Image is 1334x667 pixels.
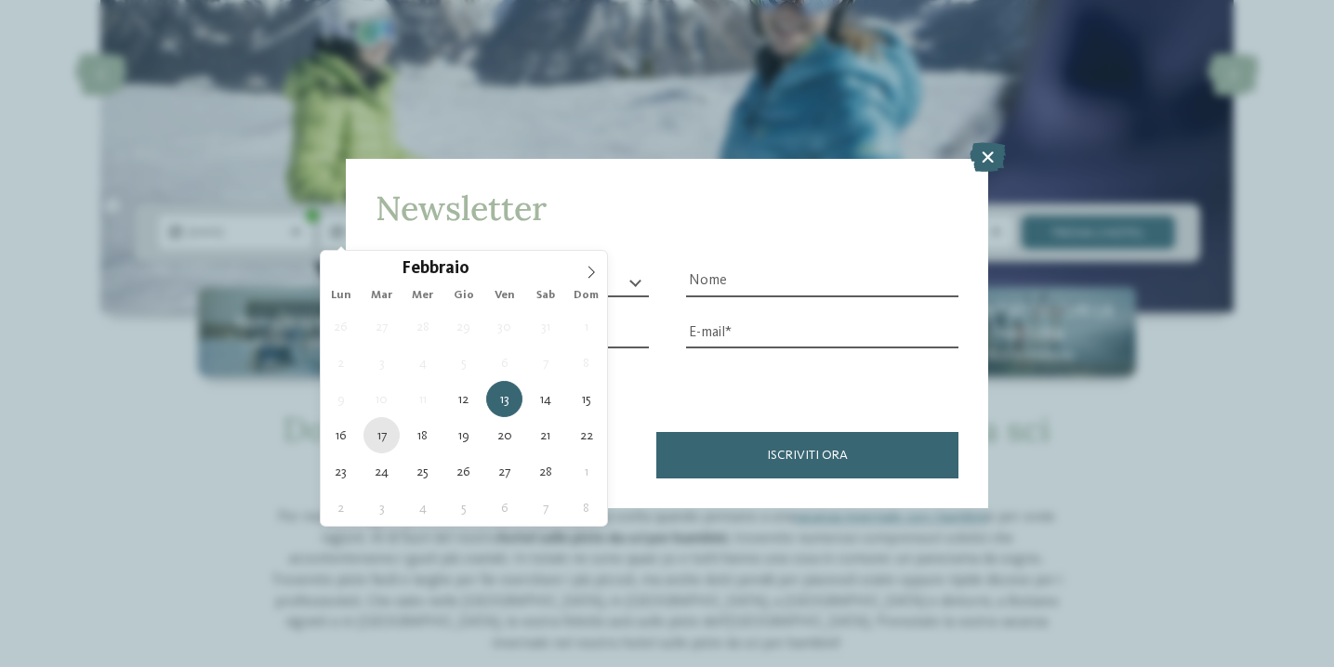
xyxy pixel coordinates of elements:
[568,453,604,490] span: Marzo 1, 2026
[363,345,400,381] span: Febbraio 3, 2026
[486,453,522,490] span: Febbraio 27, 2026
[323,308,359,345] span: Gennaio 26, 2026
[363,417,400,453] span: Febbraio 17, 2026
[404,381,441,417] span: Febbraio 11, 2026
[363,308,400,345] span: Gennaio 27, 2026
[445,308,482,345] span: Gennaio 29, 2026
[445,453,482,490] span: Febbraio 26, 2026
[568,417,604,453] span: Febbraio 22, 2026
[486,381,522,417] span: Febbraio 13, 2026
[568,381,604,417] span: Febbraio 15, 2026
[527,381,563,417] span: Febbraio 14, 2026
[445,381,482,417] span: Febbraio 12, 2026
[323,345,359,381] span: Febbraio 2, 2026
[321,290,362,302] span: Lun
[404,345,441,381] span: Febbraio 4, 2026
[656,432,958,478] button: Iscriviti ora
[323,381,359,417] span: Febbraio 9, 2026
[568,345,604,381] span: Febbraio 8, 2026
[404,453,441,490] span: Febbraio 25, 2026
[568,308,604,345] span: Febbraio 1, 2026
[527,417,563,453] span: Febbraio 21, 2026
[363,490,400,526] span: Marzo 3, 2026
[484,290,525,302] span: Ven
[404,308,441,345] span: Gennaio 28, 2026
[363,381,400,417] span: Febbraio 10, 2026
[486,345,522,381] span: Febbraio 6, 2026
[404,490,441,526] span: Marzo 4, 2026
[566,290,607,302] span: Dom
[486,490,522,526] span: Marzo 6, 2026
[445,345,482,381] span: Febbraio 5, 2026
[568,490,604,526] span: Marzo 8, 2026
[323,490,359,526] span: Marzo 2, 2026
[445,490,482,526] span: Marzo 5, 2026
[767,449,848,462] span: Iscriviti ora
[469,258,531,278] input: Year
[486,417,522,453] span: Febbraio 20, 2026
[445,417,482,453] span: Febbraio 19, 2026
[525,290,566,302] span: Sab
[443,290,484,302] span: Gio
[376,187,547,229] span: Newsletter
[527,490,563,526] span: Marzo 7, 2026
[486,308,522,345] span: Gennaio 30, 2026
[402,261,469,279] span: Febbraio
[403,290,443,302] span: Mer
[527,308,563,345] span: Gennaio 31, 2026
[323,417,359,453] span: Febbraio 16, 2026
[527,345,563,381] span: Febbraio 7, 2026
[363,453,400,490] span: Febbraio 24, 2026
[404,417,441,453] span: Febbraio 18, 2026
[527,453,563,490] span: Febbraio 28, 2026
[323,453,359,490] span: Febbraio 23, 2026
[362,290,403,302] span: Mar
